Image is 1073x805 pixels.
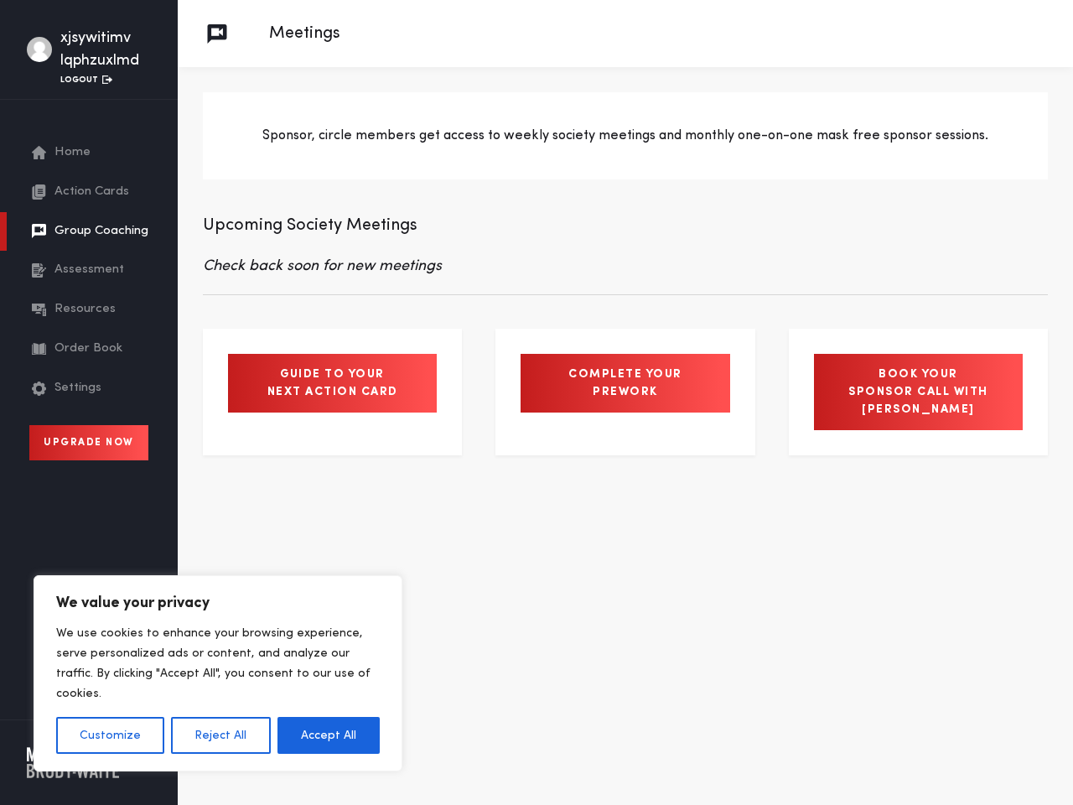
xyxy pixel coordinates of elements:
span: Assessment [54,261,124,280]
span: Group Coaching [54,222,148,241]
span: Resources [54,300,116,319]
span: Order Book [54,340,122,359]
a: Resources [32,290,153,330]
p: We value your privacy [56,593,380,613]
p: Meetings [252,21,340,46]
span: Action Cards [54,183,129,202]
a: Action Cards [32,173,153,212]
em: Check back soon for new meetings [203,258,442,273]
p: Sponsor, circle members get access to weekly society meetings and monthly one-on-one mask free sp... [236,126,1014,146]
a: Home [32,133,153,173]
p: Upcoming Society Meetings [203,213,1048,238]
div: xjsywitimv lqphzuxlmd [60,27,151,72]
button: Accept All [277,717,380,754]
button: Reject All [171,717,270,754]
a: Guide to your next Action Card [228,354,437,413]
a: Group Coaching [32,212,153,252]
button: Customize [56,717,164,754]
a: Logout [60,75,112,84]
a: Settings [32,369,153,408]
a: Order Book [32,330,153,369]
p: We use cookies to enhance your browsing experience, serve personalized ads or content, and analyz... [56,623,380,704]
span: Home [54,143,91,163]
a: Complete your Prework [521,354,729,413]
a: Book your Sponsor call with [PERSON_NAME] [814,354,1023,430]
span: Settings [54,379,101,398]
div: We value your privacy [34,575,402,771]
a: Assessment [32,251,153,290]
a: Upgrade Now [29,425,148,460]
